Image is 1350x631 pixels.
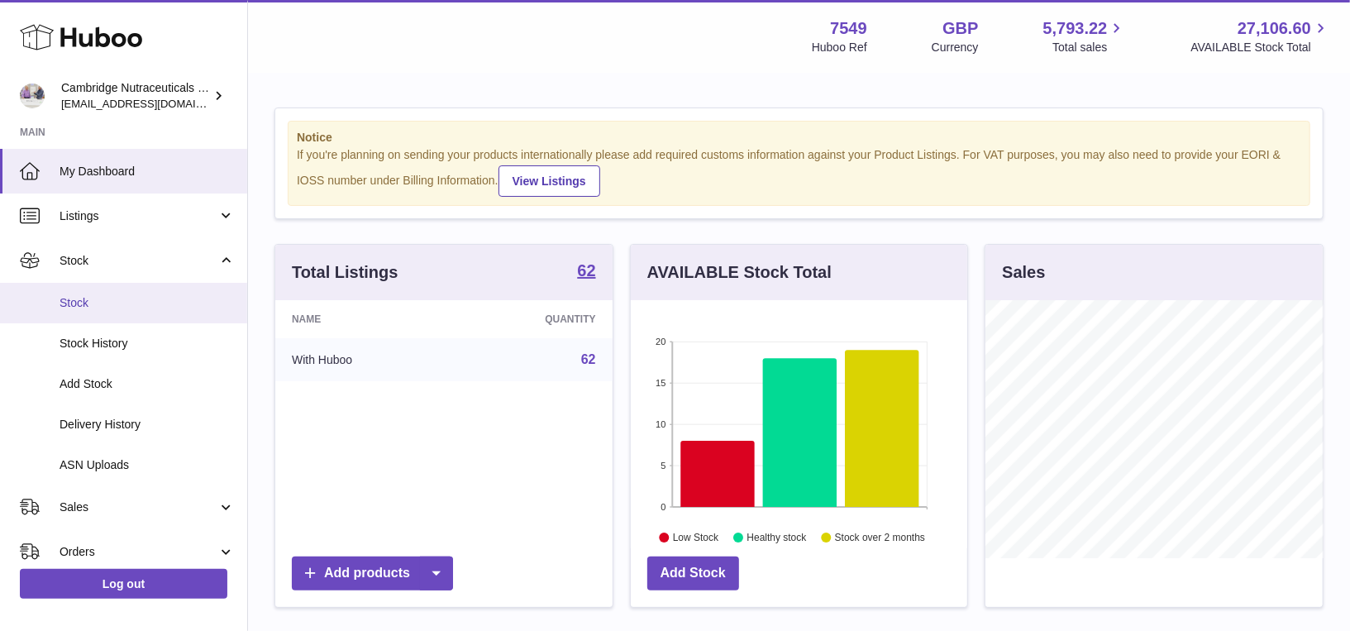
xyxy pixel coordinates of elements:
[60,164,235,179] span: My Dashboard
[812,40,867,55] div: Huboo Ref
[297,147,1301,197] div: If you're planning on sending your products internationally please add required customs informati...
[1052,40,1126,55] span: Total sales
[61,80,210,112] div: Cambridge Nutraceuticals Ltd
[60,376,235,392] span: Add Stock
[581,352,596,366] a: 62
[60,544,217,560] span: Orders
[656,419,665,429] text: 10
[661,461,665,471] text: 5
[61,97,243,110] span: [EMAIL_ADDRESS][DOMAIN_NAME]
[1043,17,1127,55] a: 5,793.22 Total sales
[60,457,235,473] span: ASN Uploads
[747,532,807,543] text: Healthy stock
[498,165,600,197] a: View Listings
[60,208,217,224] span: Listings
[275,300,453,338] th: Name
[673,532,719,543] text: Low Stock
[60,253,217,269] span: Stock
[1002,261,1045,284] h3: Sales
[656,337,665,347] text: 20
[1043,17,1108,40] span: 5,793.22
[647,557,739,590] a: Add Stock
[1190,17,1330,55] a: 27,106.60 AVAILABLE Stock Total
[830,17,867,40] strong: 7549
[60,336,235,351] span: Stock History
[453,300,613,338] th: Quantity
[577,262,595,282] a: 62
[20,569,227,599] a: Log out
[647,261,832,284] h3: AVAILABLE Stock Total
[275,338,453,381] td: With Huboo
[656,378,665,388] text: 15
[1238,17,1311,40] span: 27,106.60
[1190,40,1330,55] span: AVAILABLE Stock Total
[60,417,235,433] span: Delivery History
[297,130,1301,146] strong: Notice
[292,261,398,284] h3: Total Listings
[577,262,595,279] strong: 62
[60,295,235,311] span: Stock
[835,532,925,543] text: Stock over 2 months
[942,17,978,40] strong: GBP
[60,500,217,515] span: Sales
[292,557,453,590] a: Add products
[932,40,979,55] div: Currency
[661,502,665,512] text: 0
[20,84,45,108] img: qvc@camnutra.com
